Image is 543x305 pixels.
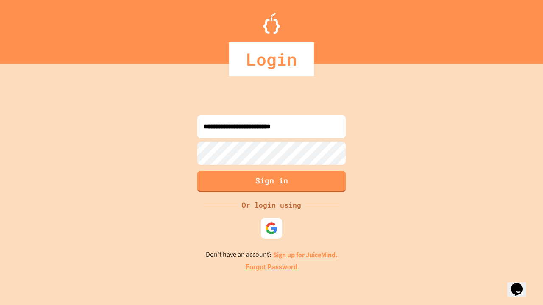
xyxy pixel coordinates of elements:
p: Don't have an account? [206,250,338,260]
div: Login [229,42,314,76]
button: Sign in [197,171,346,192]
img: Logo.svg [263,13,280,34]
div: Or login using [238,200,305,210]
img: google-icon.svg [265,222,278,235]
a: Forgot Password [246,262,297,272]
iframe: chat widget [507,271,535,297]
iframe: chat widget [473,234,535,270]
a: Sign up for JuiceMind. [273,250,338,259]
